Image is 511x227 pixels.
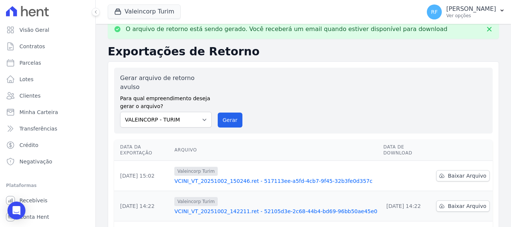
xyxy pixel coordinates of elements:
[19,43,45,50] span: Contratos
[3,55,92,70] a: Parcelas
[174,197,218,206] span: Valeincorp Turim
[171,139,380,161] th: Arquivo
[19,76,34,83] span: Lotes
[114,161,171,191] td: [DATE] 15:02
[3,121,92,136] a: Transferências
[114,191,171,221] td: [DATE] 14:22
[3,88,92,103] a: Clientes
[19,59,41,67] span: Parcelas
[436,170,490,181] a: Baixar Arquivo
[174,208,377,215] a: VCINI_VT_20251002_142211.ret - 52105d3e-2c68-44b4-bd69-96bb50ae45e0
[436,200,490,212] a: Baixar Arquivo
[120,74,212,92] label: Gerar arquivo de retorno avulso
[3,105,92,120] a: Minha Carteira
[19,92,40,99] span: Clientes
[3,138,92,153] a: Crédito
[7,202,25,220] div: Open Intercom Messenger
[446,5,496,13] p: [PERSON_NAME]
[108,45,499,58] h2: Exportações de Retorno
[120,92,212,110] label: Para qual empreendimento deseja gerar o arquivo?
[218,113,242,128] button: Gerar
[19,213,49,221] span: Conta Hent
[3,209,92,224] a: Conta Hent
[19,108,58,116] span: Minha Carteira
[446,13,496,19] p: Ver opções
[448,172,486,180] span: Baixar Arquivo
[3,72,92,87] a: Lotes
[19,197,48,204] span: Recebíveis
[3,39,92,54] a: Contratos
[126,25,447,33] p: O arquivo de retorno está sendo gerado. Você receberá um email quando estiver disponível para dow...
[174,167,218,176] span: Valeincorp Turim
[19,26,49,34] span: Visão Geral
[448,202,486,210] span: Baixar Arquivo
[3,22,92,37] a: Visão Geral
[19,141,39,149] span: Crédito
[421,1,511,22] button: RF [PERSON_NAME] Ver opções
[114,139,171,161] th: Data da Exportação
[380,139,433,161] th: Data de Download
[108,4,181,19] button: Valeincorp Turim
[19,158,52,165] span: Negativação
[3,193,92,208] a: Recebíveis
[380,191,433,221] td: [DATE] 14:22
[3,154,92,169] a: Negativação
[174,177,377,185] a: VCINI_VT_20251002_150246.ret - 517113ee-a5fd-4cb7-9f45-32b3fe0d357c
[6,181,89,190] div: Plataformas
[19,125,57,132] span: Transferências
[431,9,438,15] span: RF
